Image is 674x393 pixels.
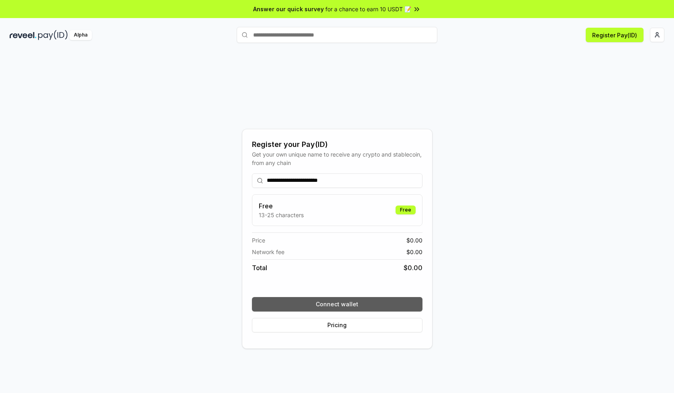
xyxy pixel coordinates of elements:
p: 13-25 characters [259,211,304,219]
img: reveel_dark [10,30,37,40]
span: Total [252,263,267,273]
img: pay_id [38,30,68,40]
h3: Free [259,201,304,211]
span: $ 0.00 [406,248,422,256]
div: Free [396,206,416,214]
div: Alpha [69,30,92,40]
span: Network fee [252,248,284,256]
div: Get your own unique name to receive any crypto and stablecoin, from any chain [252,150,422,167]
button: Connect wallet [252,297,422,312]
span: for a chance to earn 10 USDT 📝 [325,5,411,13]
span: Price [252,236,265,244]
div: Register your Pay(ID) [252,139,422,150]
span: $ 0.00 [406,236,422,244]
button: Pricing [252,318,422,332]
span: $ 0.00 [404,263,422,273]
button: Register Pay(ID) [586,28,644,42]
span: Answer our quick survey [253,5,324,13]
